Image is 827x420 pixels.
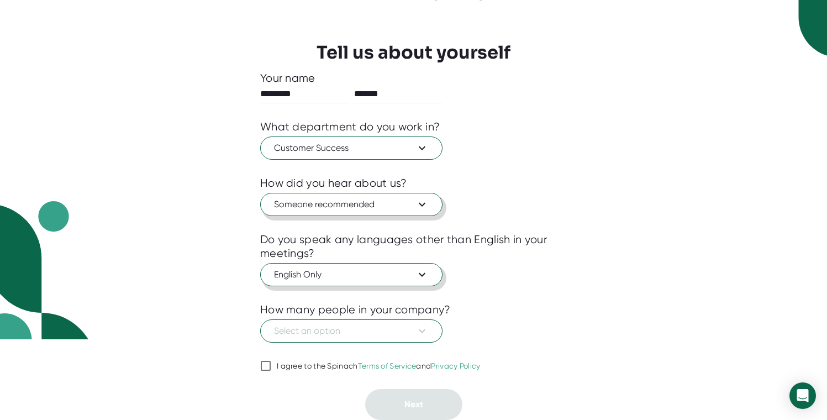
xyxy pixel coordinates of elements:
[358,361,417,370] a: Terms of Service
[260,233,567,260] div: Do you speak any languages other than English in your meetings?
[260,71,567,85] div: Your name
[260,120,440,134] div: What department do you work in?
[260,263,443,286] button: English Only
[431,361,480,370] a: Privacy Policy
[260,176,407,190] div: How did you hear about us?
[317,42,510,63] h3: Tell us about yourself
[260,319,443,343] button: Select an option
[274,198,429,211] span: Someone recommended
[274,268,429,281] span: English Only
[277,361,481,371] div: I agree to the Spinach and
[789,382,816,409] div: Open Intercom Messenger
[365,389,462,420] button: Next
[404,399,423,410] span: Next
[274,324,429,338] span: Select an option
[260,193,443,216] button: Someone recommended
[260,303,451,317] div: How many people in your company?
[274,141,429,155] span: Customer Success
[260,136,443,160] button: Customer Success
